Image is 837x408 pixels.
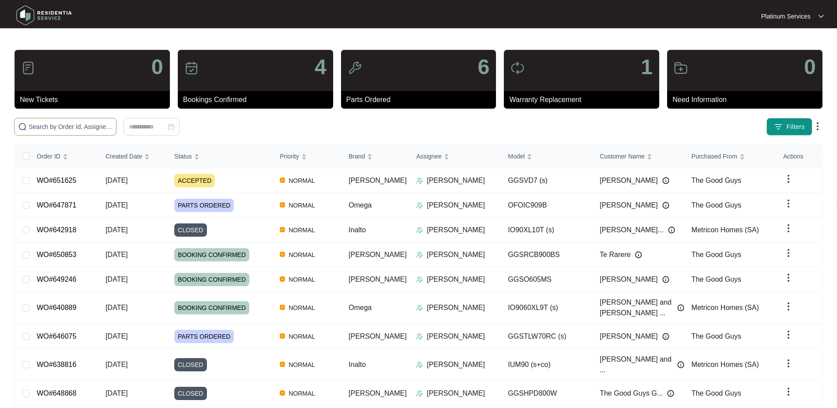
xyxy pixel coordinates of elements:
span: CLOSED [174,387,207,400]
p: [PERSON_NAME] [427,175,485,186]
img: Assigner Icon [416,304,423,311]
span: ACCEPTED [174,174,215,187]
span: [DATE] [105,389,128,397]
span: Purchased From [691,151,737,161]
p: [PERSON_NAME] [427,200,485,211]
span: [PERSON_NAME] [600,331,658,342]
th: Assignee [409,145,501,168]
span: [PERSON_NAME] [349,251,407,258]
span: Omega [349,304,372,311]
td: GGSTLW70RC (s) [501,324,593,349]
p: Parts Ordered [346,94,496,105]
img: icon [184,61,199,75]
p: [PERSON_NAME] [427,302,485,313]
span: [PERSON_NAME] [349,276,407,283]
span: NORMAL [285,359,319,370]
td: IO9060XL9T (s) [501,292,593,324]
th: Created Date [98,145,167,168]
span: Priority [280,151,299,161]
p: 6 [478,57,490,78]
th: Brand [342,145,409,168]
span: NORMAL [285,175,319,186]
span: The Good Guys G... [600,388,663,399]
p: 1 [641,57,653,78]
img: icon [21,61,35,75]
img: icon [348,61,362,75]
th: Status [167,145,273,168]
span: Customer Name [600,151,645,161]
span: Metricon Homes (SA) [691,226,759,234]
span: The Good Guys [691,201,741,209]
img: Assigner Icon [416,390,423,397]
img: icon [674,61,688,75]
span: The Good Guys [691,389,741,397]
img: Vercel Logo [280,362,285,367]
span: NORMAL [285,274,319,285]
a: WO#651625 [37,177,76,184]
th: Order ID [30,145,98,168]
p: 0 [151,57,163,78]
img: Info icon [662,177,669,184]
p: [PERSON_NAME] [427,274,485,285]
span: NORMAL [285,225,319,235]
span: Te Rarere [600,249,631,260]
span: [PERSON_NAME] and [PERSON_NAME] ... [600,297,673,318]
span: PARTS ORDERED [174,330,234,343]
span: [DATE] [105,304,128,311]
img: Assigner Icon [416,251,423,258]
span: Model [508,151,525,161]
img: Vercel Logo [280,305,285,310]
img: filter icon [774,122,783,131]
img: dropdown arrow [783,223,794,234]
input: Search by Order Id, Assignee Name, Customer Name, Brand and Model [29,122,113,132]
p: 4 [315,57,327,78]
span: PARTS ORDERED [174,199,234,212]
img: Vercel Logo [280,252,285,257]
p: [PERSON_NAME] [427,388,485,399]
span: Filters [786,122,805,132]
img: Vercel Logo [280,202,285,208]
th: Actions [776,145,822,168]
td: GGSVD7 (s) [501,168,593,193]
span: [PERSON_NAME] [349,177,407,184]
img: icon [510,61,525,75]
a: WO#648868 [37,389,76,397]
img: Assigner Icon [416,227,423,234]
img: Assigner Icon [416,333,423,340]
span: Assignee [416,151,442,161]
a: WO#647871 [37,201,76,209]
span: The Good Guys [691,251,741,258]
p: New Tickets [20,94,170,105]
a: WO#642918 [37,226,76,234]
span: Metricon Homes (SA) [691,361,759,368]
img: dropdown arrow [812,121,823,132]
span: NORMAL [285,200,319,211]
span: [DATE] [105,276,128,283]
img: dropdown arrow [818,14,824,19]
p: [PERSON_NAME] [427,331,485,342]
img: Assigner Icon [416,177,423,184]
th: Priority [273,145,342,168]
img: Info icon [662,202,669,209]
span: [PERSON_NAME] [349,389,407,397]
span: NORMAL [285,388,319,399]
span: Created Date [105,151,142,161]
span: [DATE] [105,201,128,209]
span: [PERSON_NAME] [349,332,407,340]
img: Vercel Logo [280,276,285,282]
span: BOOKING CONFIRMED [174,301,249,314]
img: Info icon [668,227,675,234]
span: BOOKING CONFIRMED [174,273,249,286]
span: [PERSON_NAME] [600,274,658,285]
p: Need Information [672,94,822,105]
img: Assigner Icon [416,202,423,209]
p: [PERSON_NAME] [427,225,485,235]
span: CLOSED [174,358,207,371]
span: NORMAL [285,302,319,313]
p: Platinum Services [761,12,811,21]
td: IO90XL10T (s) [501,218,593,242]
img: dropdown arrow [783,174,794,184]
a: WO#650853 [37,251,76,258]
td: GGSRCB900BS [501,242,593,267]
img: Vercel Logo [280,333,285,339]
